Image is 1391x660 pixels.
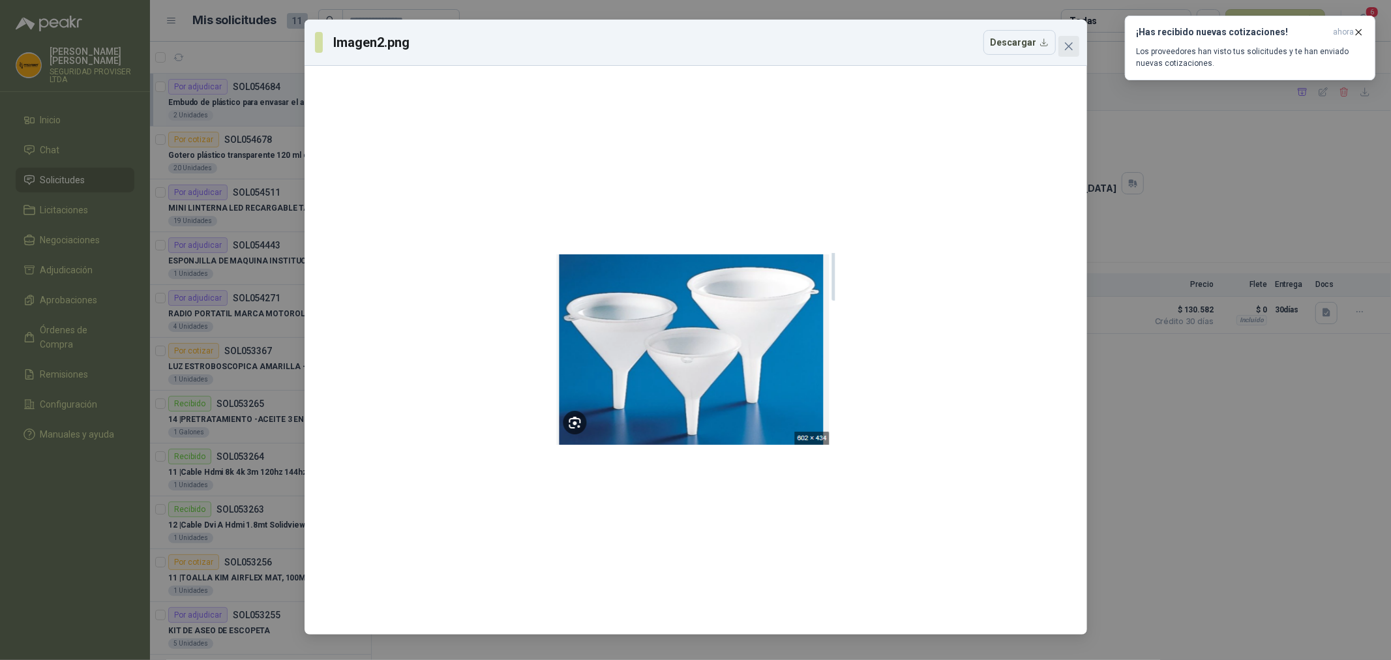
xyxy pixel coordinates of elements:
[1125,16,1375,80] button: ¡Has recibido nuevas cotizaciones!ahora Los proveedores han visto tus solicitudes y te han enviad...
[1064,41,1074,52] span: close
[1136,46,1364,69] p: Los proveedores han visto tus solicitudes y te han enviado nuevas cotizaciones.
[333,33,411,52] h3: Imagen2.png
[983,30,1056,55] button: Descargar
[1333,27,1354,38] span: ahora
[1058,36,1079,57] button: Close
[1136,27,1328,38] h3: ¡Has recibido nuevas cotizaciones!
